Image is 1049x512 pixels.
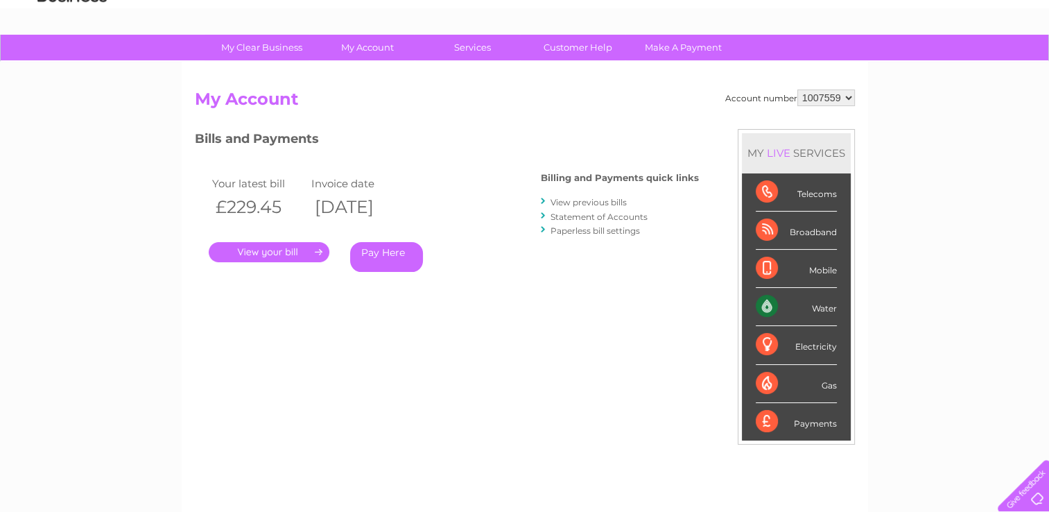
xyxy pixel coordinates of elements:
a: . [209,242,329,262]
div: Gas [756,365,837,403]
a: Pay Here [350,242,423,272]
a: Log out [1003,59,1036,69]
a: My Account [310,35,424,60]
th: £229.45 [209,193,309,221]
a: My Clear Business [205,35,319,60]
div: Electricity [756,326,837,364]
td: Invoice date [308,174,408,193]
a: Customer Help [521,35,635,60]
div: Water [756,288,837,326]
div: Account number [725,89,855,106]
div: LIVE [764,146,793,160]
div: Mobile [756,250,837,288]
td: Your latest bill [209,174,309,193]
div: Payments [756,403,837,441]
h2: My Account [195,89,855,116]
a: Services [415,35,530,60]
h4: Billing and Payments quick links [541,173,699,183]
a: Contact [957,59,991,69]
a: Blog [928,59,948,69]
img: logo.png [37,36,107,78]
h3: Bills and Payments [195,129,699,153]
a: Telecoms [878,59,920,69]
div: Broadband [756,212,837,250]
a: Make A Payment [626,35,740,60]
div: Telecoms [756,173,837,212]
a: 0333 014 3131 [788,7,883,24]
a: Energy [840,59,870,69]
a: Paperless bill settings [550,225,640,236]
th: [DATE] [308,193,408,221]
div: MY SERVICES [742,133,851,173]
a: View previous bills [550,197,627,207]
a: Water [805,59,831,69]
div: Clear Business is a trading name of Verastar Limited (registered in [GEOGRAPHIC_DATA] No. 3667643... [198,8,853,67]
a: Statement of Accounts [550,212,648,222]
